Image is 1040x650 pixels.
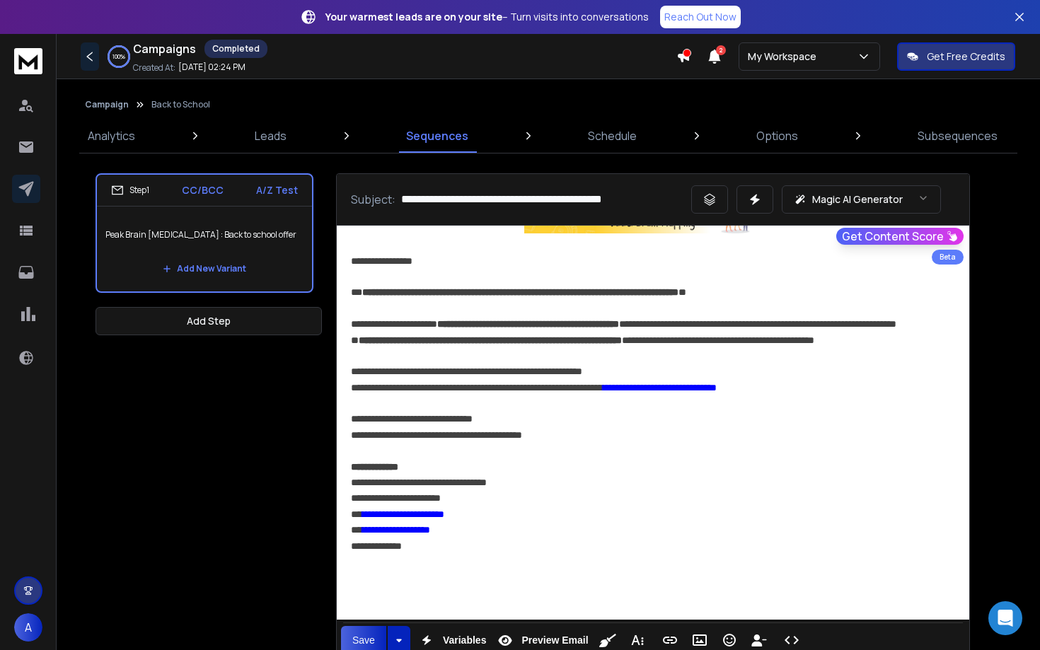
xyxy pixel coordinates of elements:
[178,62,245,73] p: [DATE] 02:24 PM
[440,634,490,646] span: Variables
[932,250,964,265] div: Beta
[246,119,295,153] a: Leads
[579,119,645,153] a: Schedule
[255,127,287,144] p: Leads
[756,127,798,144] p: Options
[96,173,313,293] li: Step1CC/BCCA/Z TestPeak Brain [MEDICAL_DATA] : Back to school offerAdd New Variant
[897,42,1015,71] button: Get Free Credits
[406,127,468,144] p: Sequences
[660,6,741,28] a: Reach Out Now
[151,99,210,110] p: Back to School
[748,119,807,153] a: Options
[782,185,941,214] button: Magic AI Generator
[812,192,903,207] p: Magic AI Generator
[96,307,322,335] button: Add Step
[398,119,477,153] a: Sequences
[256,183,298,197] p: A/Z Test
[325,10,649,24] p: – Turn visits into conversations
[133,40,196,57] h1: Campaigns
[836,228,964,245] button: Get Content Score
[14,48,42,74] img: logo
[716,45,726,55] span: 2
[748,50,822,64] p: My Workspace
[988,601,1022,635] div: Open Intercom Messenger
[105,215,304,255] p: Peak Brain [MEDICAL_DATA] : Back to school offer
[182,183,224,197] p: CC/BCC
[918,127,998,144] p: Subsequences
[909,119,1006,153] a: Subsequences
[588,127,637,144] p: Schedule
[151,255,258,283] button: Add New Variant
[519,634,591,646] span: Preview Email
[325,10,502,23] strong: Your warmest leads are on your site
[204,40,267,58] div: Completed
[133,62,175,74] p: Created At:
[664,10,736,24] p: Reach Out Now
[88,127,135,144] p: Analytics
[14,613,42,642] button: A
[112,52,125,61] p: 100 %
[351,191,395,208] p: Subject:
[927,50,1005,64] p: Get Free Credits
[79,119,144,153] a: Analytics
[85,99,129,110] button: Campaign
[111,184,149,197] div: Step 1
